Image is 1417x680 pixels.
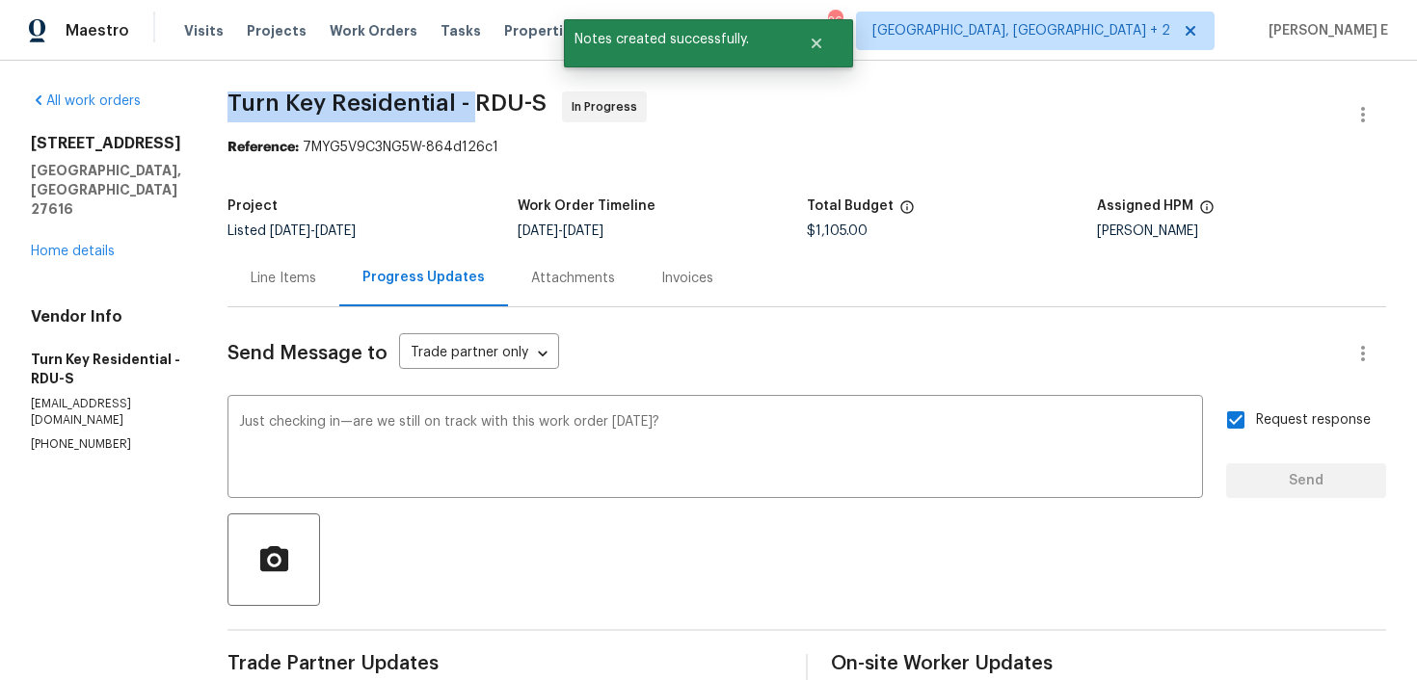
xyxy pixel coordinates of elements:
span: Send Message to [227,344,388,363]
span: Work Orders [330,21,417,40]
b: Reference: [227,141,299,154]
div: Progress Updates [362,268,485,287]
h5: Project [227,199,278,213]
span: Properties [504,21,579,40]
span: [DATE] [563,224,603,238]
span: - [270,224,356,238]
h5: [GEOGRAPHIC_DATA], [GEOGRAPHIC_DATA] 27616 [31,161,181,219]
div: Attachments [531,269,615,288]
span: [DATE] [518,224,558,238]
h4: Vendor Info [31,307,181,327]
p: [EMAIL_ADDRESS][DOMAIN_NAME] [31,396,181,429]
span: $1,105.00 [807,224,868,238]
span: Trade Partner Updates [227,654,783,673]
span: Turn Key Residential - RDU-S [227,92,547,115]
div: Line Items [251,269,316,288]
span: Notes created successfully. [564,19,785,60]
span: [DATE] [270,224,310,238]
p: [PHONE_NUMBER] [31,436,181,453]
a: All work orders [31,94,141,108]
span: [DATE] [315,224,356,238]
button: Close [785,24,848,63]
h5: Assigned HPM [1097,199,1193,213]
span: Visits [184,21,224,40]
h5: Work Order Timeline [518,199,655,213]
h5: Turn Key Residential - RDU-S [31,350,181,388]
span: Maestro [66,21,129,40]
div: 26 [828,12,842,31]
span: Tasks [441,24,481,38]
span: [PERSON_NAME] E [1261,21,1388,40]
div: 7MYG5V9C3NG5W-864d126c1 [227,138,1386,157]
span: In Progress [572,97,645,117]
div: Invoices [661,269,713,288]
span: [GEOGRAPHIC_DATA], [GEOGRAPHIC_DATA] + 2 [872,21,1170,40]
span: The hpm assigned to this work order. [1199,199,1215,224]
span: The total cost of line items that have been proposed by Opendoor. This sum includes line items th... [899,199,915,224]
h5: Total Budget [807,199,894,213]
div: Trade partner only [399,338,559,370]
span: Listed [227,224,356,238]
span: Projects [247,21,307,40]
span: Request response [1256,410,1371,431]
h2: [STREET_ADDRESS] [31,134,181,153]
span: On-site Worker Updates [831,654,1386,673]
div: [PERSON_NAME] [1097,224,1387,238]
a: Home details [31,245,115,258]
span: - [518,224,603,238]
